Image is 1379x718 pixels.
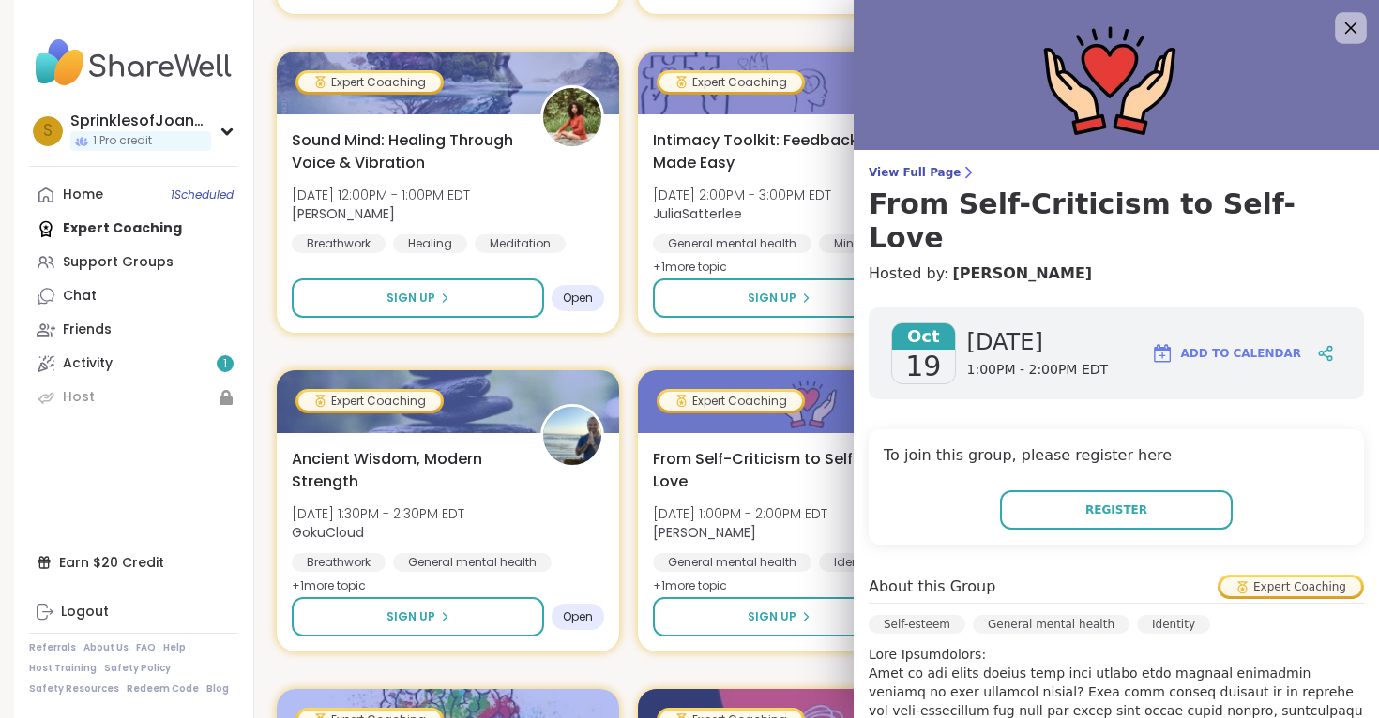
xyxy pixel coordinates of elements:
h4: About this Group [869,576,995,598]
a: Safety Policy [104,662,171,675]
span: Sign Up [386,290,435,307]
span: Open [563,291,593,306]
b: [PERSON_NAME] [653,523,756,542]
button: Sign Up [653,597,905,636]
span: 1 Scheduled [171,187,234,202]
a: Help [163,641,186,654]
span: Intimacy Toolkit: Feedback Made Easy [653,129,881,174]
div: Meditation [475,234,566,253]
div: Mindfulness [819,234,918,253]
h4: Hosted by: [869,262,1364,285]
div: Host [63,388,95,407]
b: GokuCloud [292,523,364,542]
a: Activity1 [29,347,238,381]
span: [DATE] 1:30PM - 2:30PM EDT [292,504,464,523]
span: 1:00PM - 2:00PM EDT [967,361,1109,380]
button: Sign Up [292,278,544,318]
div: General mental health [653,553,811,572]
img: ShareWell Nav Logo [29,30,238,96]
span: Add to Calendar [1181,345,1301,362]
div: Expert Coaching [659,73,802,92]
a: Host Training [29,662,97,675]
span: 19 [905,350,941,383]
a: Home1Scheduled [29,178,238,212]
a: About Us [83,641,129,654]
b: [PERSON_NAME] [292,204,395,223]
a: Chat [29,279,238,313]
span: Open [563,609,593,624]
button: Sign Up [653,278,905,318]
div: Chat [63,287,97,306]
span: [DATE] 12:00PM - 1:00PM EDT [292,186,470,204]
div: SprinklesofJoanna [70,111,211,131]
button: Sign Up [292,597,544,636]
div: Healing [393,234,467,253]
span: Sound Mind: Healing Through Voice & Vibration [292,129,520,174]
div: Support Groups [63,253,174,272]
button: Register [1000,490,1233,530]
div: Expert Coaching [1220,577,1361,596]
div: Breathwork [292,553,386,572]
a: [PERSON_NAME] [952,262,1092,285]
a: Support Groups [29,246,238,279]
img: ShareWell Logomark [1151,342,1174,365]
span: 1 [223,356,227,372]
a: Redeem Code [127,682,199,696]
span: View Full Page [869,165,1364,180]
a: Friends [29,313,238,347]
span: Sign Up [748,608,796,625]
div: Expert Coaching [298,392,441,411]
span: [DATE] [967,327,1109,357]
span: [DATE] 2:00PM - 3:00PM EDT [653,186,831,204]
button: Add to Calendar [1143,331,1310,376]
a: Safety Resources [29,682,119,696]
div: Identity [819,553,891,572]
a: FAQ [136,641,156,654]
div: General mental health [393,553,552,572]
div: Breathwork [292,234,386,253]
a: Referrals [29,641,76,654]
a: Host [29,381,238,414]
a: View Full PageFrom Self-Criticism to Self-Love [869,165,1364,255]
span: 1 Pro credit [93,133,152,149]
h4: To join this group, please register here [884,444,1349,471]
span: Ancient Wisdom, Modern Strength [292,448,520,493]
div: Home [63,186,103,204]
div: Friends [63,321,112,339]
div: Self-esteem [869,615,965,634]
span: S [43,119,53,143]
span: Register [1085,501,1147,518]
h3: From Self-Criticism to Self-Love [869,187,1364,255]
div: General mental health [653,234,811,253]
div: General mental health [973,615,1129,634]
img: GokuCloud [543,407,601,465]
div: Logout [61,603,109,621]
span: Oct [892,323,955,350]
span: [DATE] 1:00PM - 2:00PM EDT [653,504,827,523]
img: Joana_Ayala [543,88,601,146]
span: Sign Up [748,290,796,307]
div: Earn $20 Credit [29,546,238,579]
div: Expert Coaching [659,392,802,411]
a: Logout [29,595,238,629]
a: Blog [206,682,229,696]
div: Expert Coaching [298,73,441,92]
span: Sign Up [386,608,435,625]
div: Activity [63,354,113,373]
b: JuliaSatterlee [653,204,742,223]
div: Identity [1137,615,1210,634]
span: From Self-Criticism to Self-Love [653,448,881,493]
